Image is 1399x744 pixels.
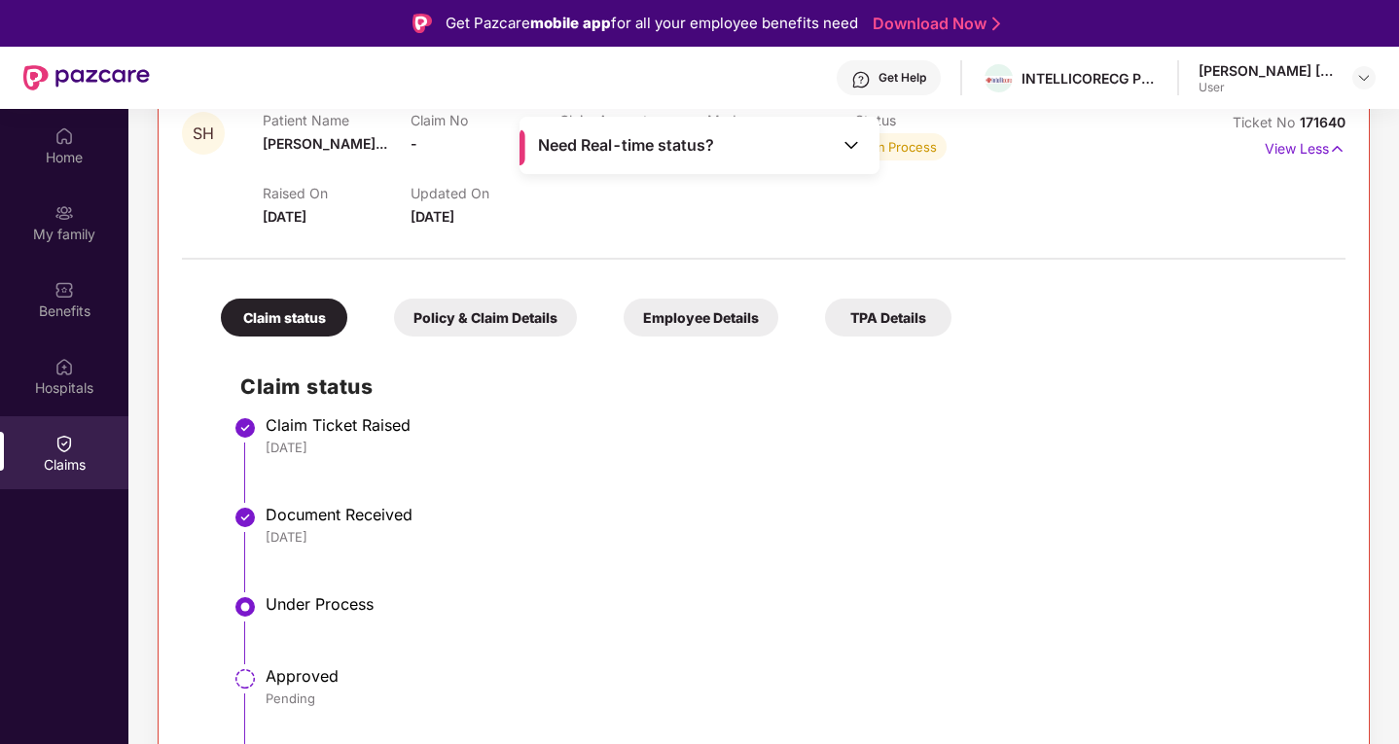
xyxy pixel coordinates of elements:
span: SH [193,125,214,142]
div: Employee Details [624,299,778,337]
div: [PERSON_NAME] [PERSON_NAME] [1199,61,1335,80]
img: svg+xml;base64,PHN2ZyBpZD0iRHJvcGRvd24tMzJ4MzIiIHhtbG5zPSJodHRwOi8vd3d3LnczLm9yZy8yMDAwL3N2ZyIgd2... [1356,70,1372,86]
p: View Less [1265,133,1345,159]
img: svg+xml;base64,PHN2ZyBpZD0iU3RlcC1QZW5kaW5nLTMyeDMyIiB4bWxucz0iaHR0cDovL3d3dy53My5vcmcvMjAwMC9zdm... [233,667,257,691]
span: 171640 [1300,114,1345,130]
div: Policy & Claim Details [394,299,577,337]
p: Claim No [411,112,558,128]
img: svg+xml;base64,PHN2ZyBpZD0iU3RlcC1BY3RpdmUtMzJ4MzIiIHhtbG5zPSJodHRwOi8vd3d3LnczLm9yZy8yMDAwL3N2Zy... [233,595,257,619]
img: New Pazcare Logo [23,65,150,90]
img: svg+xml;base64,PHN2ZyBpZD0iSG9tZSIgeG1sbnM9Imh0dHA6Ly93d3cudzMub3JnLzIwMDAvc3ZnIiB3aWR0aD0iMjAiIG... [54,126,74,146]
div: [DATE] [266,439,1326,456]
img: svg+xml;base64,PHN2ZyBpZD0iU3RlcC1Eb25lLTMyeDMyIiB4bWxucz0iaHR0cDovL3d3dy53My5vcmcvMjAwMC9zdmciIH... [233,506,257,529]
img: WhatsApp%20Image%202024-01-25%20at%2012.57.49%20PM.jpeg [985,76,1013,84]
div: INTELLICORECG PRIVATE LIMITED [1022,69,1158,88]
div: Document Received [266,505,1326,524]
h2: Claim status [240,371,1326,403]
p: Updated On [411,185,558,201]
div: Approved [266,666,1326,686]
span: Need Real-time status? [538,135,714,156]
p: Mode [707,112,855,128]
img: svg+xml;base64,PHN2ZyBpZD0iQmVuZWZpdHMiIHhtbG5zPSJodHRwOi8vd3d3LnczLm9yZy8yMDAwL3N2ZyIgd2lkdGg9Ij... [54,280,74,300]
img: svg+xml;base64,PHN2ZyBpZD0iU3RlcC1Eb25lLTMyeDMyIiB4bWxucz0iaHR0cDovL3d3dy53My5vcmcvMjAwMC9zdmciIH... [233,416,257,440]
p: Claim Amount [559,112,707,128]
img: Stroke [992,14,1000,34]
img: svg+xml;base64,PHN2ZyBpZD0iSG9zcGl0YWxzIiB4bWxucz0iaHR0cDovL3d3dy53My5vcmcvMjAwMC9zdmciIHdpZHRoPS... [54,357,74,376]
div: Claim status [221,299,347,337]
div: Claim Ticket Raised [266,415,1326,435]
a: Download Now [873,14,994,34]
div: TPA Details [825,299,951,337]
img: svg+xml;base64,PHN2ZyBpZD0iSGVscC0zMngzMiIgeG1sbnM9Imh0dHA6Ly93d3cudzMub3JnLzIwMDAvc3ZnIiB3aWR0aD... [851,70,871,89]
div: In Process [875,137,937,157]
p: Patient Name [263,112,411,128]
p: Status [855,112,1003,128]
div: Pending [266,690,1326,707]
span: [PERSON_NAME]... [263,135,387,152]
img: svg+xml;base64,PHN2ZyBpZD0iQ2xhaW0iIHhtbG5zPSJodHRwOi8vd3d3LnczLm9yZy8yMDAwL3N2ZyIgd2lkdGg9IjIwIi... [54,434,74,453]
img: Toggle Icon [842,135,861,155]
span: [DATE] [263,208,306,225]
img: Logo [413,14,432,33]
div: Get Help [879,70,926,86]
img: svg+xml;base64,PHN2ZyB4bWxucz0iaHR0cDovL3d3dy53My5vcmcvMjAwMC9zdmciIHdpZHRoPSIxNyIgaGVpZ2h0PSIxNy... [1329,138,1345,159]
span: Ticket No [1233,114,1300,130]
span: - [411,135,417,152]
div: Get Pazcare for all your employee benefits need [446,12,858,35]
p: Raised On [263,185,411,201]
strong: mobile app [530,14,611,32]
div: Under Process [266,594,1326,614]
div: User [1199,80,1335,95]
img: svg+xml;base64,PHN2ZyB3aWR0aD0iMjAiIGhlaWdodD0iMjAiIHZpZXdCb3g9IjAgMCAyMCAyMCIgZmlsbD0ibm9uZSIgeG... [54,203,74,223]
span: [DATE] [411,208,454,225]
div: [DATE] [266,528,1326,546]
